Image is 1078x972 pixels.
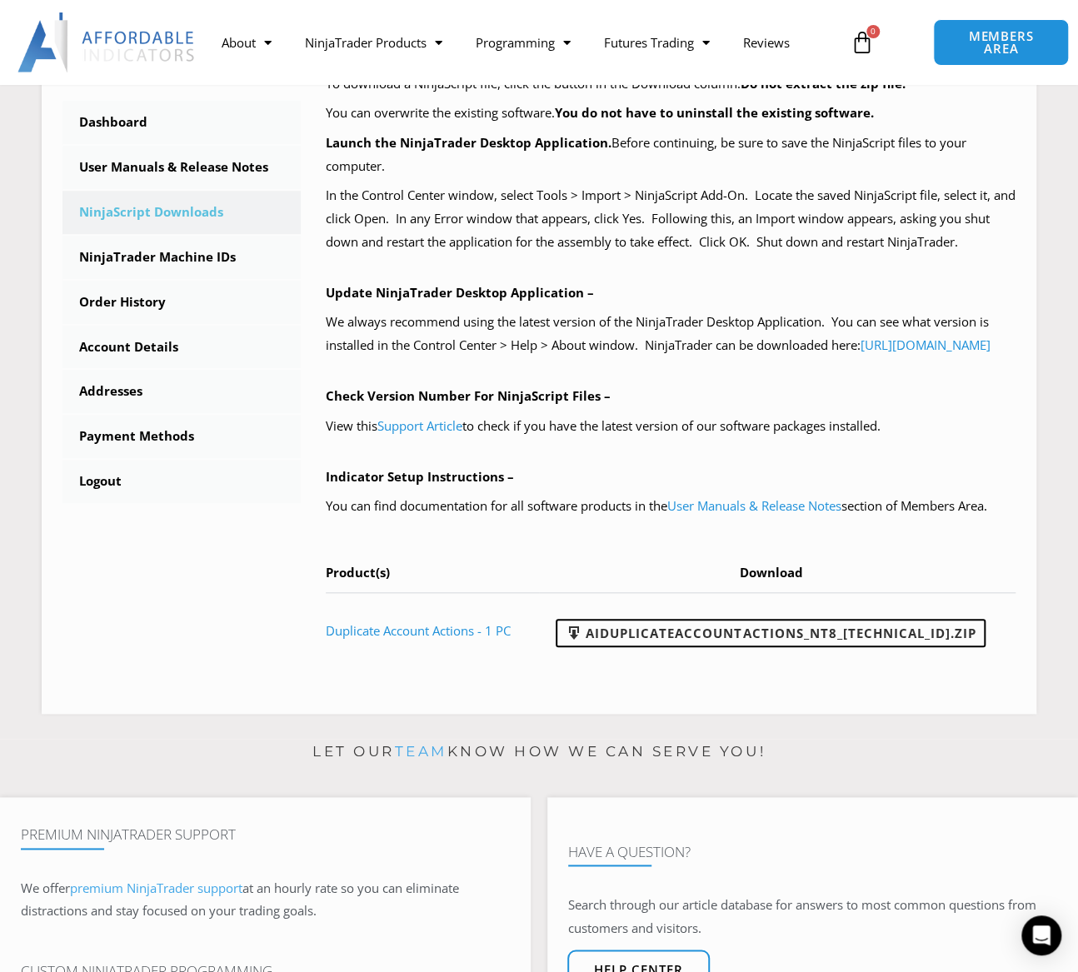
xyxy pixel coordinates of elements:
b: Check Version Number For NinjaScript Files – [326,387,611,404]
a: Reviews [726,23,806,62]
b: Update NinjaTrader Desktop Application – [326,284,594,301]
a: NinjaTrader Products [288,23,459,62]
a: User Manuals & Release Notes [62,146,301,189]
span: Product(s) [326,564,390,581]
h4: Have A Question? [568,844,1057,860]
a: Addresses [62,370,301,413]
a: [URL][DOMAIN_NAME] [861,336,991,353]
p: Before continuing, be sure to save the NinjaScript files to your computer. [326,132,1016,178]
h4: Premium NinjaTrader Support [21,826,510,843]
p: You can overwrite the existing software. [326,102,1016,125]
b: Launch the NinjaTrader Desktop Application. [326,134,611,151]
p: Search through our article database for answers to most common questions from customers and visit... [568,894,1057,940]
img: LogoAI | Affordable Indicators – NinjaTrader [17,12,197,72]
a: Dashboard [62,101,301,144]
a: MEMBERS AREA [933,19,1069,66]
a: 0 [826,18,899,67]
a: Logout [62,460,301,503]
a: NinjaScript Downloads [62,191,301,234]
a: team [395,743,447,760]
a: Account Details [62,326,301,369]
b: Indicator Setup Instructions – [326,468,514,485]
a: Payment Methods [62,415,301,458]
p: You can find documentation for all software products in the section of Members Area. [326,495,1016,518]
div: Open Intercom Messenger [1021,915,1061,955]
span: 0 [866,25,880,38]
p: View this to check if you have the latest version of our software packages installed. [326,415,1016,438]
b: You do not have to uninstall the existing software. [555,104,874,121]
a: Programming [459,23,587,62]
a: AIDuplicateAccountActions_NT8_[TECHNICAL_ID].zip [556,619,986,647]
a: Support Article [377,417,462,434]
p: We always recommend using the latest version of the NinjaTrader Desktop Application. You can see ... [326,311,1016,357]
span: We offer [21,880,70,896]
nav: Menu [205,23,841,62]
a: Duplicate Account Actions - 1 PC [326,622,511,639]
span: MEMBERS AREA [951,30,1051,55]
b: Do not extract the zip file! [741,75,906,92]
a: premium NinjaTrader support [70,880,242,896]
a: Futures Trading [587,23,726,62]
a: Order History [62,281,301,324]
nav: Account pages [62,101,301,503]
span: Download [740,564,803,581]
a: NinjaTrader Machine IDs [62,236,301,279]
p: In the Control Center window, select Tools > Import > NinjaScript Add-On. Locate the saved NinjaS... [326,184,1016,254]
a: User Manuals & Release Notes [667,497,841,514]
a: About [205,23,288,62]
